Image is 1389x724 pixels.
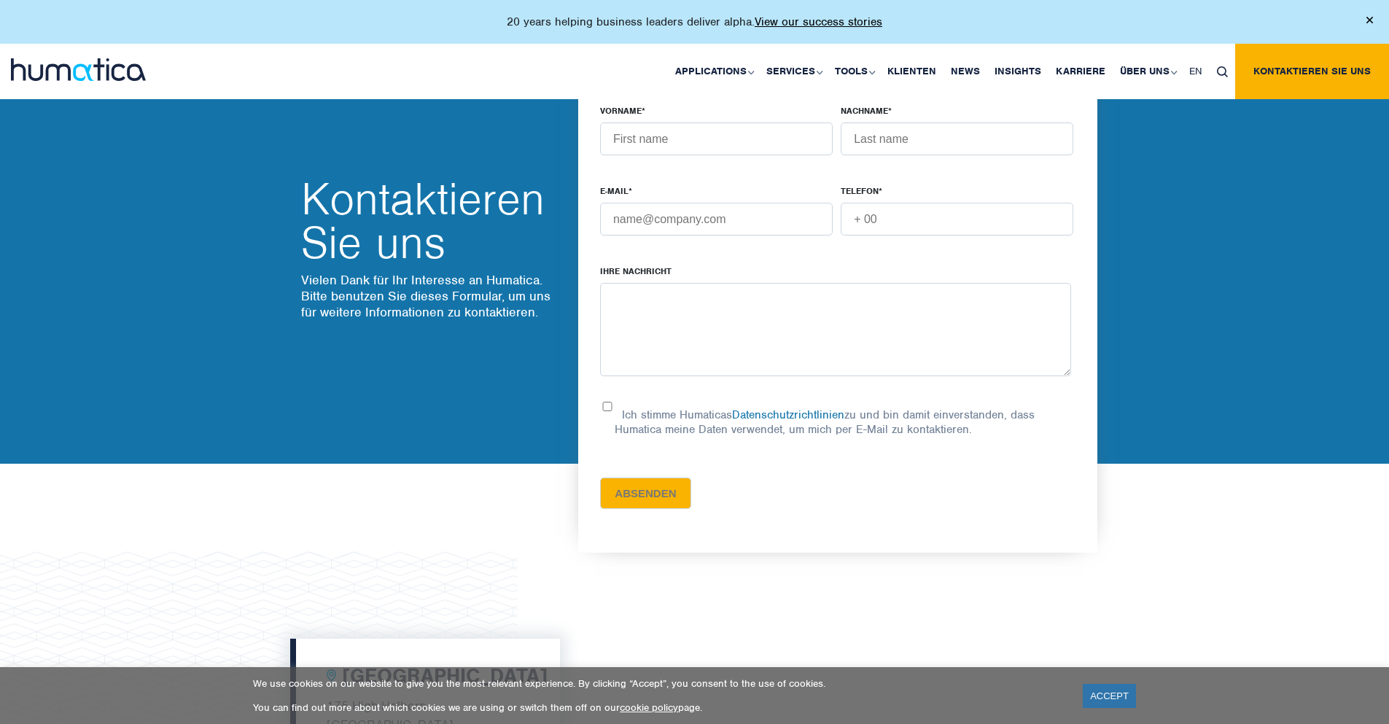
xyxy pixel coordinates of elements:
[1235,44,1389,99] a: Kontaktieren Sie uns
[600,105,642,117] span: Vorname
[755,15,882,29] a: View our success stories
[600,185,629,197] span: E-MAIL
[1189,65,1202,77] span: EN
[600,402,615,411] input: Ich stimme HumaticasDatenschutzrichtlinienzu und bin damit einverstanden, dass Humatica meine Dat...
[841,203,1073,236] input: + 00
[600,265,672,277] span: Ihre Nachricht
[342,664,548,689] h2: [GEOGRAPHIC_DATA]
[668,44,759,99] a: Applications
[600,203,833,236] input: name@company.com
[600,122,833,155] input: First name
[1083,684,1136,708] a: ACCEPT
[987,44,1048,99] a: Insights
[1182,44,1210,99] a: EN
[600,478,691,509] input: Absenden
[301,177,564,265] h2: Kontaktieren Sie uns
[301,272,564,320] p: Vielen Dank für Ihr Interesse an Humatica. Bitte benutzen Sie dieses Formular, um uns für weitere...
[841,185,879,197] span: Telefon
[507,15,882,29] p: 20 years helping business leaders deliver alpha.
[1113,44,1182,99] a: Über uns
[1048,44,1113,99] a: Karriere
[253,677,1065,690] p: We use cookies on our website to give you the most relevant experience. By clicking “Accept”, you...
[943,44,987,99] a: News
[732,408,844,422] a: Datenschutzrichtlinien
[253,701,1065,714] p: You can find out more about which cookies we are using or switch them off on our page.
[11,58,146,81] img: logo
[841,122,1073,155] input: Last name
[841,105,888,117] span: Nachname
[1217,66,1228,77] img: search_icon
[880,44,943,99] a: Klienten
[615,408,1035,437] p: Ich stimme Humaticas zu und bin damit einverstanden, dass Humatica meine Daten verwendet, um mich...
[759,44,828,99] a: Services
[828,44,880,99] a: Tools
[620,701,678,714] a: cookie policy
